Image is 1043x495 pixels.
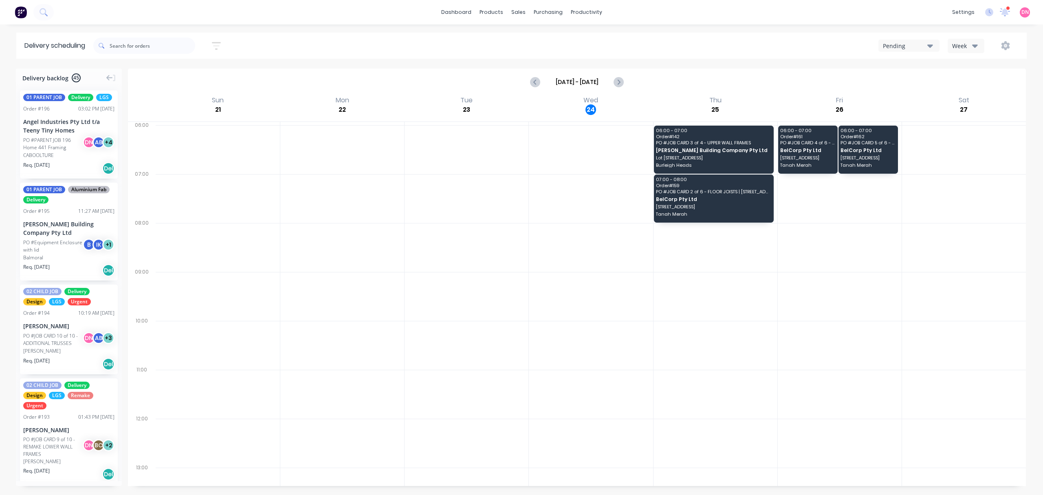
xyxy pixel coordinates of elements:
[78,105,114,113] div: 03:02 PM [DATE]
[567,6,606,18] div: productivity
[23,137,85,151] div: PO #PARENT JOB 196 Home 441 Framing
[23,196,48,203] span: Delivery
[102,332,114,344] div: + 3
[23,347,114,355] div: [PERSON_NAME]
[23,161,50,169] span: Req. [DATE]
[23,220,114,237] div: [PERSON_NAME] Building Company Pty Ltd
[64,288,90,295] span: Delivery
[23,426,114,434] div: [PERSON_NAME]
[656,134,770,139] span: Order # 142
[959,104,969,115] div: 27
[461,104,472,115] div: 23
[581,96,601,104] div: Wed
[23,332,85,347] div: PO #JOB CARD 10 of 10 - ADDITIONAL TRUSSES
[475,6,507,18] div: products
[209,96,226,104] div: Sun
[458,96,475,104] div: Tue
[952,42,976,50] div: Week
[780,134,835,139] span: Order # 161
[92,332,105,344] div: A B
[834,96,845,104] div: Fri
[49,298,65,305] span: LGS
[22,74,68,82] span: Delivery backlog
[83,439,95,451] div: D N
[128,267,156,316] div: 09:00
[68,186,110,193] span: Aluminium Fab
[83,239,95,251] div: B
[780,128,835,133] span: 06:00 - 07:00
[78,208,114,215] div: 11:27 AM [DATE]
[23,436,85,458] div: PO #JOB CARD 9 of 10 - REMAKE LOWER WALL FRAMES
[23,402,46,409] span: Urgent
[656,177,770,182] span: 07:00 - 08:00
[834,104,845,115] div: 26
[841,163,895,168] span: Tanah Merah
[96,94,112,101] span: LGS
[128,414,156,463] div: 12:00
[78,413,114,421] div: 01:43 PM [DATE]
[656,183,770,188] span: Order # 159
[841,155,895,160] span: [STREET_ADDRESS]
[23,288,62,295] span: 02 CHILD JOB
[507,6,530,18] div: sales
[23,105,50,113] div: Order # 196
[23,413,50,421] div: Order # 193
[128,218,156,267] div: 08:00
[102,468,114,480] div: Del
[213,104,223,115] div: 21
[956,96,972,104] div: Sat
[437,6,475,18] a: dashboard
[128,316,156,365] div: 10:00
[23,117,114,135] div: Angel Industries Pty Ltd t/a Teeny Tiny Homes
[948,6,979,18] div: settings
[841,140,895,145] span: PO # JOB CARD 5 of 6 - ROOF TRUSSES | [STREET_ADDRESS]
[92,439,105,451] div: B C
[102,264,114,276] div: Del
[1021,9,1029,16] span: DN
[83,332,95,344] div: D N
[68,298,91,305] span: Urgent
[23,309,50,317] div: Order # 194
[656,155,770,160] span: Lot [STREET_ADDRESS]
[656,148,770,153] span: [PERSON_NAME] Building Company Pty Ltd
[23,458,114,465] div: [PERSON_NAME]
[78,309,114,317] div: 10:19 AM [DATE]
[333,96,352,104] div: Mon
[841,134,895,139] span: Order # 162
[780,163,835,168] span: Tanah Merah
[23,254,114,261] div: Balmoral
[780,155,835,160] span: [STREET_ADDRESS]
[49,392,65,399] span: LGS
[128,365,156,414] div: 11:00
[102,162,114,175] div: Del
[337,104,348,115] div: 22
[878,40,940,52] button: Pending
[23,263,50,271] span: Req. [DATE]
[102,439,114,451] div: + 2
[707,96,724,104] div: Thu
[68,392,93,399] span: Remake
[23,392,46,399] span: Design
[841,148,895,153] span: BelCorp Pty Ltd
[656,163,770,168] span: Burleigh Heads
[780,140,835,145] span: PO # JOB CARD 4 of 6 - UPPER WALL FRAMES | [STREET_ADDRESS]
[110,38,195,54] input: Search for orders
[102,358,114,370] div: Del
[841,128,895,133] span: 06:00 - 07:00
[656,189,770,194] span: PO # JOB CARD 2 of 6 - FLOOR JOISTS | [STREET_ADDRESS]
[128,120,156,169] div: 06:00
[656,212,770,217] span: Tanah Merah
[128,169,156,218] div: 07:00
[72,73,81,82] span: 45
[92,136,105,148] div: A B
[68,94,93,101] span: Delivery
[16,33,93,59] div: Delivery scheduling
[780,148,835,153] span: BelCorp Pty Ltd
[656,197,770,202] span: BelCorp Pty Ltd
[128,463,156,487] div: 13:00
[656,204,770,209] span: [STREET_ADDRESS]
[23,298,46,305] span: Design
[656,140,770,145] span: PO # JOB CARD 3 of 4 - UPPER WALL FRAMES
[102,239,114,251] div: + 1
[23,94,65,101] span: 01 PARENT JOB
